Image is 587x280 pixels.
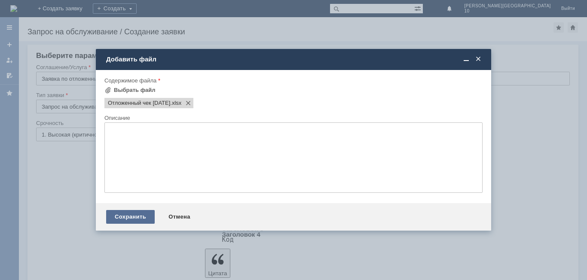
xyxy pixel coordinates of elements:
div: Выбрать файл [114,87,156,94]
div: Содержимое файла [104,78,481,83]
div: Описание [104,115,481,121]
span: Отложенный чек 30.09.2025 г.xlsx [108,100,170,107]
div: Добавить файл [106,55,483,63]
span: Закрыть [474,55,483,63]
span: Свернуть (Ctrl + M) [462,55,471,63]
span: Отложенный чек 30.09.2025 г.xlsx [170,100,181,107]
